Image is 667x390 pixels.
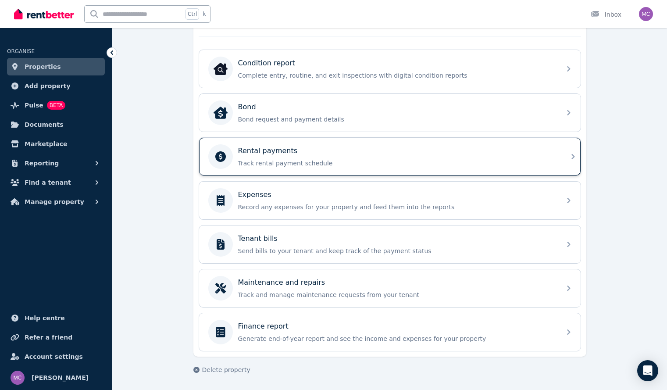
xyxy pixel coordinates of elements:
a: Condition reportCondition reportComplete entry, routine, and exit inspections with digital condit... [199,50,581,88]
span: Properties [25,61,61,72]
a: Finance reportGenerate end-of-year report and see the income and expenses for your property [199,313,581,351]
img: Matthew Clarke [11,371,25,385]
span: Delete property [202,365,250,374]
p: Maintenance and repairs [238,277,325,288]
a: Help centre [7,309,105,327]
a: Rental paymentsTrack rental payment schedule [199,138,581,175]
div: Open Intercom Messenger [637,360,658,381]
span: Reporting [25,158,59,168]
a: PulseBETA [7,97,105,114]
img: Bond [214,106,228,120]
span: Pulse [25,100,43,111]
span: Marketplace [25,139,67,149]
span: ORGANISE [7,48,35,54]
a: Refer a friend [7,329,105,346]
a: Marketplace [7,135,105,153]
a: Documents [7,116,105,133]
span: Manage property [25,197,84,207]
p: Record any expenses for your property and feed them into the reports [238,203,556,211]
span: Documents [25,119,64,130]
button: Find a tenant [7,174,105,191]
a: Add property [7,77,105,95]
p: Track and manage maintenance requests from your tenant [238,290,556,299]
span: Help centre [25,313,65,323]
span: [PERSON_NAME] [32,372,89,383]
p: Tenant bills [238,233,278,244]
img: Condition report [214,62,228,76]
p: Expenses [238,190,271,200]
button: Delete property [193,365,250,374]
span: Refer a friend [25,332,72,343]
a: Tenant billsSend bills to your tenant and keep track of the payment status [199,225,581,263]
p: Rental payments [238,146,298,156]
span: k [203,11,206,18]
span: Add property [25,81,71,91]
span: Account settings [25,351,83,362]
a: Account settings [7,348,105,365]
p: Condition report [238,58,295,68]
span: Ctrl [185,8,199,20]
p: Bond [238,102,256,112]
a: Maintenance and repairsTrack and manage maintenance requests from your tenant [199,269,581,307]
p: Finance report [238,321,289,332]
span: Find a tenant [25,177,71,188]
a: ExpensesRecord any expenses for your property and feed them into the reports [199,182,581,219]
img: Matthew Clarke [639,7,653,21]
img: RentBetter [14,7,74,21]
button: Reporting [7,154,105,172]
p: Send bills to your tenant and keep track of the payment status [238,247,556,255]
span: BETA [47,101,65,110]
p: Generate end-of-year report and see the income and expenses for your property [238,334,556,343]
button: Manage property [7,193,105,211]
p: Bond request and payment details [238,115,556,124]
div: Inbox [591,10,621,19]
p: Track rental payment schedule [238,159,556,168]
p: Complete entry, routine, and exit inspections with digital condition reports [238,71,556,80]
a: Properties [7,58,105,75]
a: BondBondBond request and payment details [199,94,581,132]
